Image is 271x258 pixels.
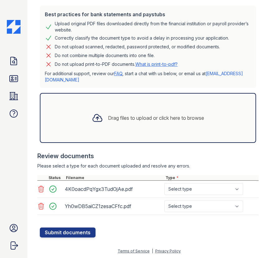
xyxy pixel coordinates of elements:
a: Privacy Policy [155,249,180,253]
a: FAQ [114,71,122,76]
button: Submit documents [40,227,96,237]
p: Do not upload print-to-PDF documents. [55,61,178,67]
div: Please select a type for each document uploaded and resolve any errors. [37,163,259,169]
div: | [152,249,153,253]
div: Filename [65,175,164,180]
div: Do not upload scanned, redacted, password protected, or modified documents. [55,43,220,51]
a: Terms of Service [118,249,149,253]
p: For additional support, review our , start a chat with us below, or email us at [45,71,251,83]
a: What is print-to-pdf? [135,61,178,67]
div: Correctly classify the document type to avoid a delay in processing your application. [55,34,229,42]
div: Upload original PDF files downloaded directly from the financial institution or payroll provider’... [55,21,251,33]
div: Best practices for bank statements and paystubs [45,11,251,18]
div: Status [47,175,65,180]
div: 4K0oacdPqYgx3TudOjAe.pdf [65,184,162,194]
div: Yh0wDB5aiCZ1zesaCFfc.pdf [65,201,162,211]
div: Review documents [37,152,259,160]
div: Type [164,175,259,180]
img: CE_Icon_Blue-c292c112584629df590d857e76928e9f676e5b41ef8f769ba2f05ee15b207248.png [7,20,21,34]
div: Do not combine multiple documents into one file. [55,52,155,59]
div: Drag files to upload or click here to browse [108,114,204,122]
